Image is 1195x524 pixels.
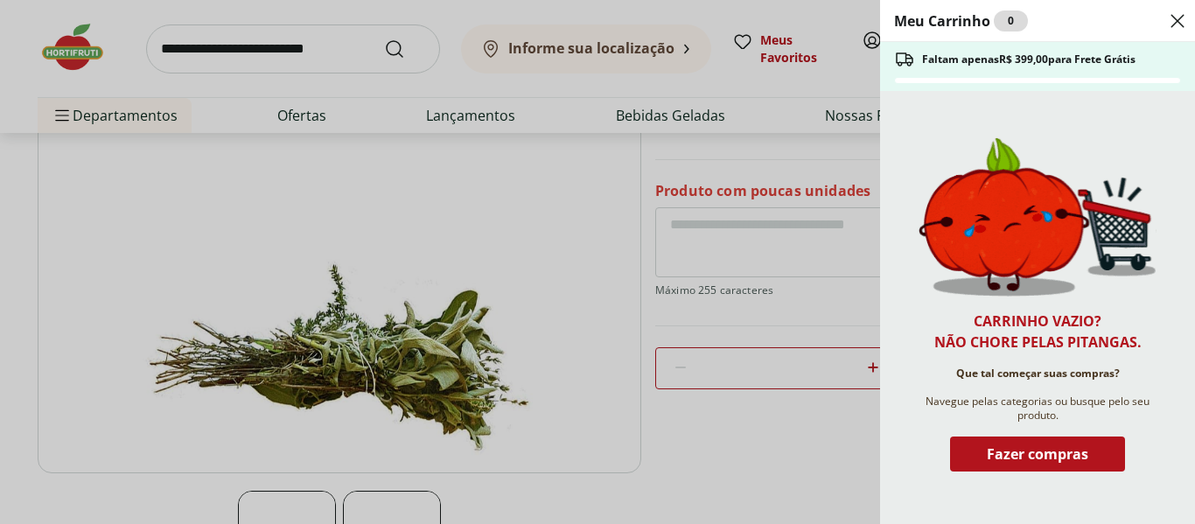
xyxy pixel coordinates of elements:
[894,10,1028,31] h2: Meu Carrinho
[919,395,1157,423] span: Navegue pelas categorias ou busque pelo seu produto.
[987,447,1088,461] span: Fazer compras
[950,437,1125,479] button: Fazer compras
[922,52,1136,66] span: Faltam apenas R$ 399,00 para Frete Grátis
[994,10,1028,31] div: 0
[919,137,1157,297] img: Carrinho vazio
[956,367,1120,381] span: Que tal começar suas compras?
[934,311,1142,353] h2: Carrinho vazio? Não chore pelas pitangas.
